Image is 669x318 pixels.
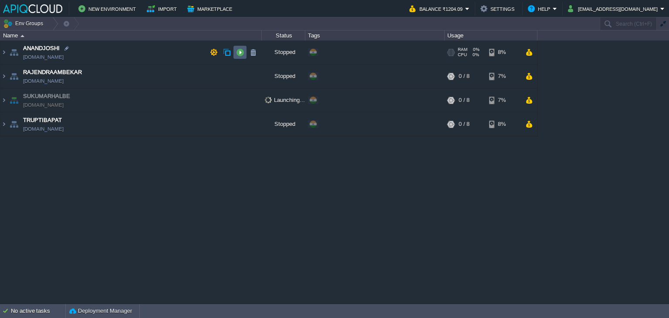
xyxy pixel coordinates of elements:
[459,64,470,88] div: 0 / 8
[568,3,660,14] button: [EMAIL_ADDRESS][DOMAIN_NAME]
[471,47,480,52] span: 0%
[480,3,517,14] button: Settings
[262,64,305,88] div: Stopped
[20,35,24,37] img: AMDAwAAAACH5BAEAAAAALAAAAAABAAEAAAICRAEAOw==
[78,3,139,14] button: New Environment
[69,307,132,315] button: Deployment Manager
[187,3,235,14] button: Marketplace
[8,64,20,88] img: AMDAwAAAACH5BAEAAAAALAAAAAABAAEAAAICRAEAOw==
[0,88,7,112] img: AMDAwAAAACH5BAEAAAAALAAAAAABAAEAAAICRAEAOw==
[3,17,46,30] button: Env Groups
[23,68,82,77] a: RAJENDRAAMBEKAR
[409,3,465,14] button: Balance ₹1204.09
[459,112,470,136] div: 0 / 8
[0,41,7,64] img: AMDAwAAAACH5BAEAAAAALAAAAAABAAEAAAICRAEAOw==
[262,112,305,136] div: Stopped
[0,112,7,136] img: AMDAwAAAACH5BAEAAAAALAAAAAABAAEAAAICRAEAOw==
[262,30,305,41] div: Status
[23,53,64,61] a: [DOMAIN_NAME]
[458,47,467,52] span: RAM
[11,304,65,318] div: No active tasks
[8,112,20,136] img: AMDAwAAAACH5BAEAAAAALAAAAAABAAEAAAICRAEAOw==
[262,41,305,64] div: Stopped
[8,88,20,112] img: AMDAwAAAACH5BAEAAAAALAAAAAABAAEAAAICRAEAOw==
[23,125,64,133] a: [DOMAIN_NAME]
[147,3,179,14] button: Import
[23,116,62,125] a: TRUPTIBAPAT
[489,41,517,64] div: 8%
[489,88,517,112] div: 7%
[23,101,64,109] a: [DOMAIN_NAME]
[1,30,261,41] div: Name
[306,30,444,41] div: Tags
[528,3,553,14] button: Help
[265,97,305,103] span: Launching...
[489,64,517,88] div: 7%
[470,52,479,58] span: 0%
[23,44,60,53] a: ANANDJOSHI
[0,64,7,88] img: AMDAwAAAACH5BAEAAAAALAAAAAABAAEAAAICRAEAOw==
[23,92,70,101] a: SUKUMARHALBE
[458,52,467,58] span: CPU
[8,41,20,64] img: AMDAwAAAACH5BAEAAAAALAAAAAABAAEAAAICRAEAOw==
[459,88,470,112] div: 0 / 8
[3,4,62,13] img: APIQCloud
[445,30,537,41] div: Usage
[489,112,517,136] div: 8%
[23,77,64,85] a: [DOMAIN_NAME]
